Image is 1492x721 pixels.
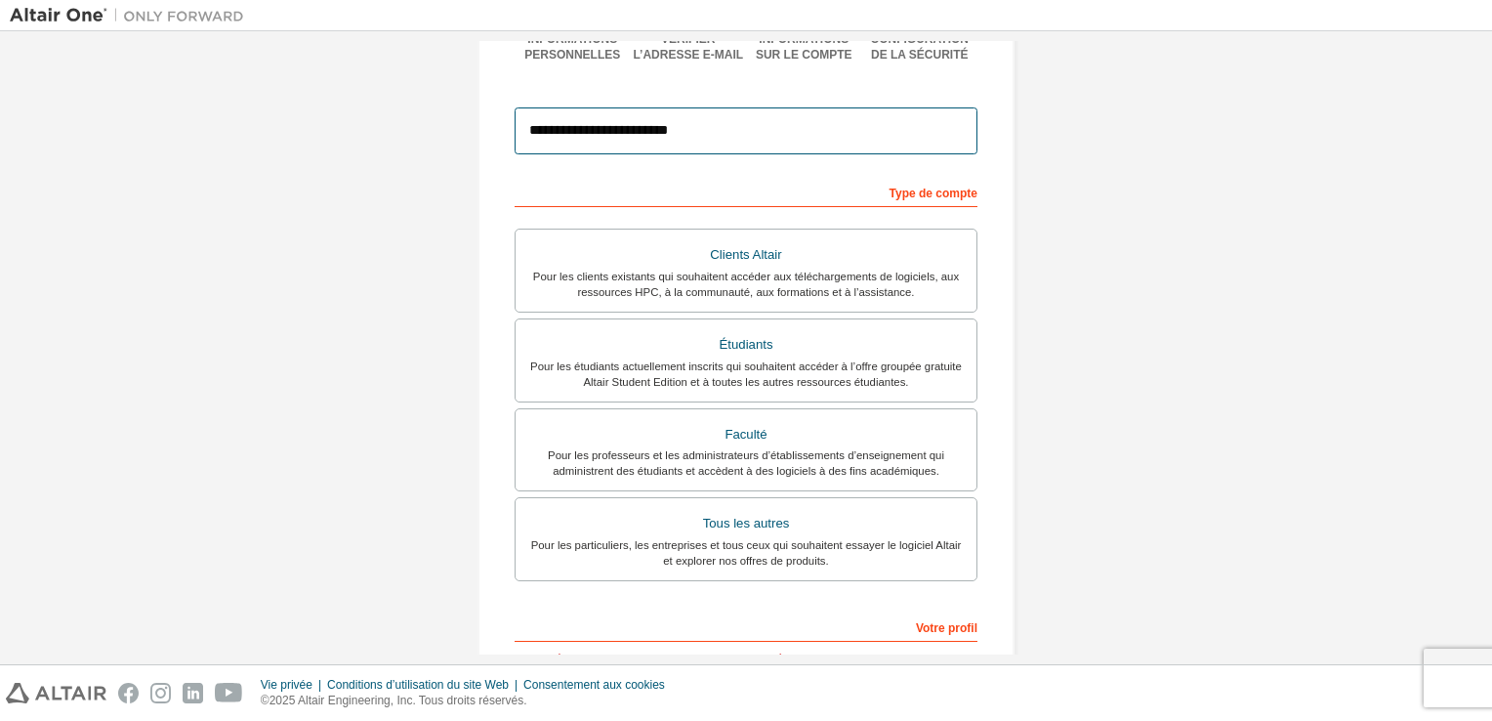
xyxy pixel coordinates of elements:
div: Informations personnelles [515,31,631,63]
div: Type de compte [515,176,977,207]
img: facebook.svg [118,683,139,703]
div: Informations sur le compte [746,31,862,63]
div: Faculté [527,421,965,448]
div: Configuration de la sécurité [862,31,978,63]
div: Pour les professeurs et les administrateurs d’établissements d’enseignement qui administrent des ... [527,447,965,479]
div: Clients Altair [527,241,965,269]
div: Conditions d’utilisation du site Web [327,677,523,693]
div: Votre profil [515,611,977,642]
label: Nom [752,652,977,667]
div: Pour les étudiants actuellement inscrits qui souhaitent accéder à l’offre groupée gratuite Altair... [527,359,965,390]
img: altair_logo.svg [6,683,106,703]
div: Vie privée [261,677,327,693]
img: linkedin.svg [183,683,203,703]
p: © [261,693,677,709]
label: Prénom [515,652,740,667]
div: Pour les particuliers, les entreprises et tous ceux qui souhaitent essayer le logiciel Altair et ... [527,537,965,569]
div: Vérifier l’adresse e-mail [631,31,747,63]
div: Consentement aux cookies [523,677,677,693]
div: Pour les clients existants qui souhaitent accéder aux téléchargements de logiciels, aux ressource... [527,269,965,300]
font: 2025 Altair Engineering, Inc. Tous droits réservés. [269,694,527,707]
img: Altaïr un [10,6,254,25]
img: instagram.svg [150,683,171,703]
div: Étudiants [527,331,965,359]
div: Tous les autres [527,510,965,537]
img: youtube.svg [215,683,243,703]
